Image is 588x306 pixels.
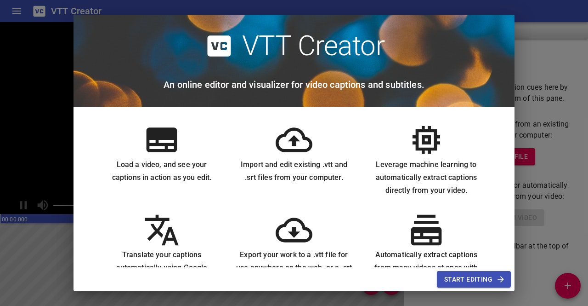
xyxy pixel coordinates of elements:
[242,29,385,63] h2: VTT Creator
[367,158,485,197] h6: Leverage machine learning to automatically extract captions directly from your video.
[103,158,220,184] h6: Load a video, and see your captions in action as you edit.
[103,248,220,287] h6: Translate your captions automatically using Google Translate.
[235,158,353,184] h6: Import and edit existing .vtt and .srt files from your computer.
[235,248,353,287] h6: Export your work to a .vtt file for use anywhere on the web, or a .srt file for use offline.
[164,77,424,92] h6: An online editor and visualizer for video captions and subtitles.
[367,248,485,287] h6: Automatically extract captions from many videos at once with Batch Transcribe
[444,274,503,285] span: Start Editing
[437,271,511,288] button: Start Editing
